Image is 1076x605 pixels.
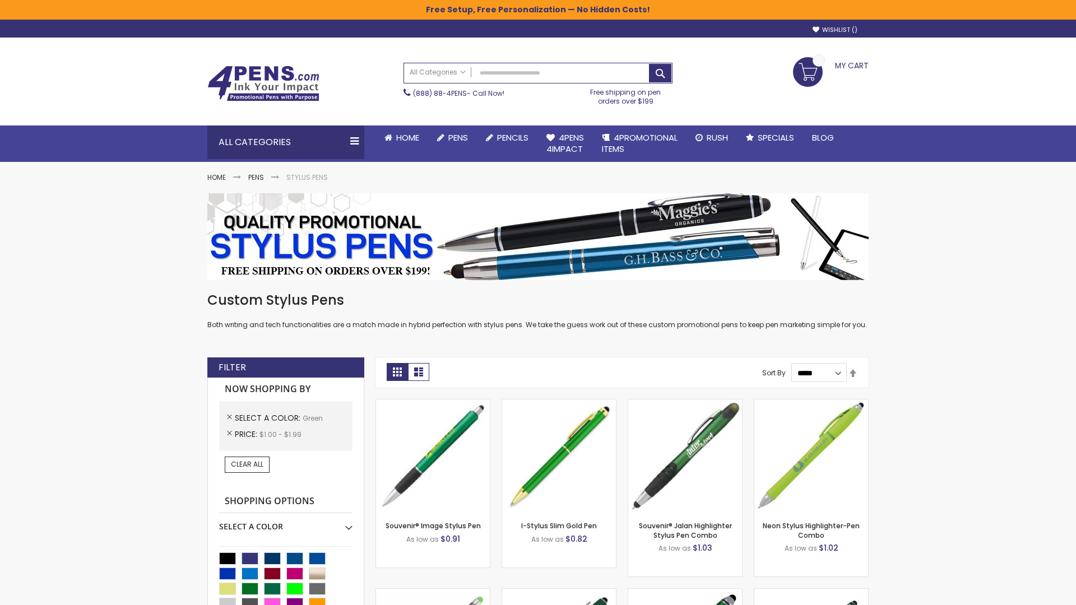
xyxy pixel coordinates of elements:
[754,399,868,408] a: Neon Stylus Highlighter-Pen Combo-Green
[813,26,857,34] a: Wishlist
[248,173,264,182] a: Pens
[219,378,353,401] strong: Now Shopping by
[803,125,843,150] a: Blog
[763,521,860,539] a: Neon Stylus Highlighter-Pen Combo
[502,399,616,513] img: I-Stylus Slim Gold-Green
[410,68,466,77] span: All Categories
[235,429,259,440] span: Price
[376,399,490,513] img: Souvenir® Image Stylus Pen-Green
[531,534,564,544] span: As low as
[707,132,728,143] span: Rush
[762,368,786,378] label: Sort By
[546,132,584,155] span: 4Pens 4impact
[396,132,419,143] span: Home
[565,533,587,544] span: $0.82
[502,399,616,408] a: I-Stylus Slim Gold-Green
[207,193,869,280] img: Stylus Pens
[375,125,428,150] a: Home
[387,363,408,381] strong: Grid
[207,125,364,159] div: All Categories
[579,83,673,106] div: Free shipping on pen orders over $199
[593,125,687,162] a: 4PROMOTIONALITEMS
[259,430,302,439] span: $1.00 - $1.99
[687,125,737,150] a: Rush
[819,542,838,553] span: $1.02
[376,399,490,408] a: Souvenir® Image Stylus Pen-Green
[502,588,616,598] a: Custom Soft Touch® Metal Pens with Stylus-Green
[497,132,528,143] span: Pencils
[235,412,303,424] span: Select A Color
[628,399,742,513] img: Souvenir® Jalan Highlighter Stylus Pen Combo-Green
[537,125,593,162] a: 4Pens4impact
[440,533,460,544] span: $0.91
[303,413,323,423] span: Green
[386,521,481,530] a: Souvenir® Image Stylus Pen
[207,173,226,182] a: Home
[628,399,742,408] a: Souvenir® Jalan Highlighter Stylus Pen Combo-Green
[404,63,471,82] a: All Categories
[219,490,353,514] strong: Shopping Options
[376,588,490,598] a: Islander Softy Gel with Stylus - ColorJet Imprint-Green
[207,291,869,309] h1: Custom Stylus Pens
[477,125,537,150] a: Pencils
[406,534,439,544] span: As low as
[231,459,263,469] span: Clear All
[219,361,246,374] strong: Filter
[225,457,270,472] a: Clear All
[758,132,794,143] span: Specials
[413,89,504,98] span: - Call Now!
[602,132,678,155] span: 4PROMOTIONAL ITEMS
[737,125,803,150] a: Specials
[219,513,353,532] div: Select A Color
[639,521,732,539] a: Souvenir® Jalan Highlighter Stylus Pen Combo
[658,543,691,553] span: As low as
[754,588,868,598] a: Colter Stylus Twist Metal Pen-Green
[628,588,742,598] a: Kyra Pen with Stylus and Flashlight-Green
[785,543,817,553] span: As low as
[812,132,834,143] span: Blog
[207,66,319,101] img: 4Pens Custom Pens and Promotional Products
[693,542,712,553] span: $1.03
[448,132,468,143] span: Pens
[286,173,328,182] strong: Stylus Pens
[207,291,869,330] div: Both writing and tech functionalities are a match made in hybrid perfection with stylus pens. We ...
[521,521,597,530] a: I-Stylus Slim Gold Pen
[754,399,868,513] img: Neon Stylus Highlighter-Pen Combo-Green
[428,125,477,150] a: Pens
[413,89,467,98] a: (888) 88-4PENS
